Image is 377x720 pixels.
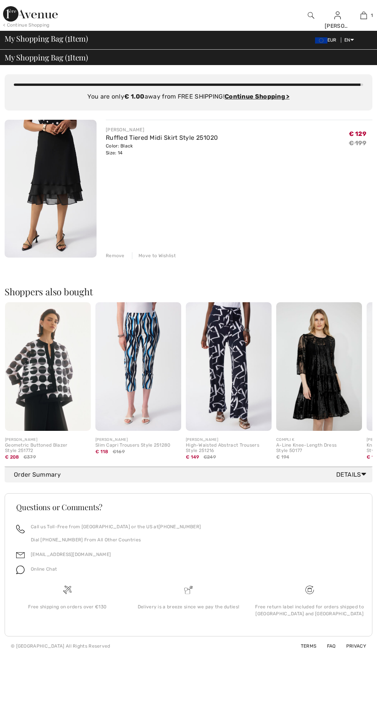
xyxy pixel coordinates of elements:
span: EN [344,37,354,43]
div: Slim Capri Trousers Style 251280 [95,443,181,448]
a: [PHONE_NUMBER] [158,524,201,529]
h2: Shoppers also bought [5,287,372,296]
img: chat [16,566,25,574]
div: High-Waisted Abstract Trousers Style 251216 [186,443,272,454]
img: Free shipping on orders over &#8364;130 [305,586,314,594]
img: 1ère Avenue [3,6,58,22]
span: EUR [315,37,340,43]
div: Color: Black Size: 14 [106,142,218,156]
span: € 129 [349,127,367,137]
span: 1 [67,52,70,62]
span: € 118 [95,446,108,454]
span: € 149 [186,452,199,460]
img: A-Line Knee-Length Dress Style 50177 [276,302,362,431]
div: Free shipping on orders over €130 [13,603,122,610]
span: €169 [113,448,125,455]
img: Free shipping on orders over &#8364;130 [63,586,72,594]
img: Slim Capri Trousers Style 251280 [95,302,181,431]
a: Continue Shopping > [225,93,290,100]
div: Order Summary [14,470,369,479]
a: Sign In [334,12,341,19]
div: A-Line Knee-Length Dress Style 50177 [276,443,362,454]
span: Online Chat [31,566,57,572]
s: € 199 [349,139,367,147]
img: call [16,525,25,533]
span: My Shopping Bag ( Item) [5,54,88,61]
div: You are only away from FREE SHIPPING! [14,92,363,101]
span: €379 [23,454,36,460]
a: 1 [351,11,377,20]
strong: € 1.00 [124,93,145,100]
h3: Questions or Comments? [16,503,361,511]
a: [EMAIL_ADDRESS][DOMAIN_NAME] [31,552,111,557]
span: 1 [67,33,70,43]
p: Call us Toll-Free from [GEOGRAPHIC_DATA] or the US at [31,523,201,530]
span: € 194 [276,454,290,460]
img: My Bag [360,11,367,20]
img: Ruffled Tiered Midi Skirt Style 251020 [5,120,97,258]
div: Delivery is a breeze since we pay the duties! [134,603,243,610]
p: Dial [PHONE_NUMBER] From All Other Countries [31,536,201,543]
img: search the website [308,11,314,20]
img: email [16,551,25,559]
img: Euro [315,37,327,44]
a: Terms [292,643,317,649]
a: Privacy [337,643,366,649]
span: 1 [371,12,373,19]
div: Free return label included for orders shipped to [GEOGRAPHIC_DATA] and [GEOGRAPHIC_DATA] [255,603,364,617]
div: [PERSON_NAME] [325,22,350,30]
div: [PERSON_NAME] [95,437,181,443]
a: Ruffled Tiered Midi Skirt Style 251020 [106,134,218,141]
img: My Info [334,11,341,20]
div: Geometric Buttoned Blazer Style 251772 [5,443,91,454]
img: Delivery is a breeze since we pay the duties! [184,586,193,594]
img: High-Waisted Abstract Trousers Style 251216 [186,302,272,431]
div: COMPLI K [276,437,362,443]
div: Move to Wishlist [132,252,176,259]
a: FAQ [318,643,336,649]
span: My Shopping Bag ( Item) [5,35,88,42]
div: [PERSON_NAME] [186,437,272,443]
div: < Continue Shopping [3,22,50,28]
span: €249 [204,454,216,460]
div: Remove [106,252,125,259]
span: Details [336,470,369,479]
img: Geometric Buttoned Blazer Style 251772 [5,302,91,431]
span: € 208 [5,452,19,460]
div: © [GEOGRAPHIC_DATA] All Rights Reserved [11,643,110,650]
div: [PERSON_NAME] [106,126,218,133]
div: [PERSON_NAME] [5,437,91,443]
